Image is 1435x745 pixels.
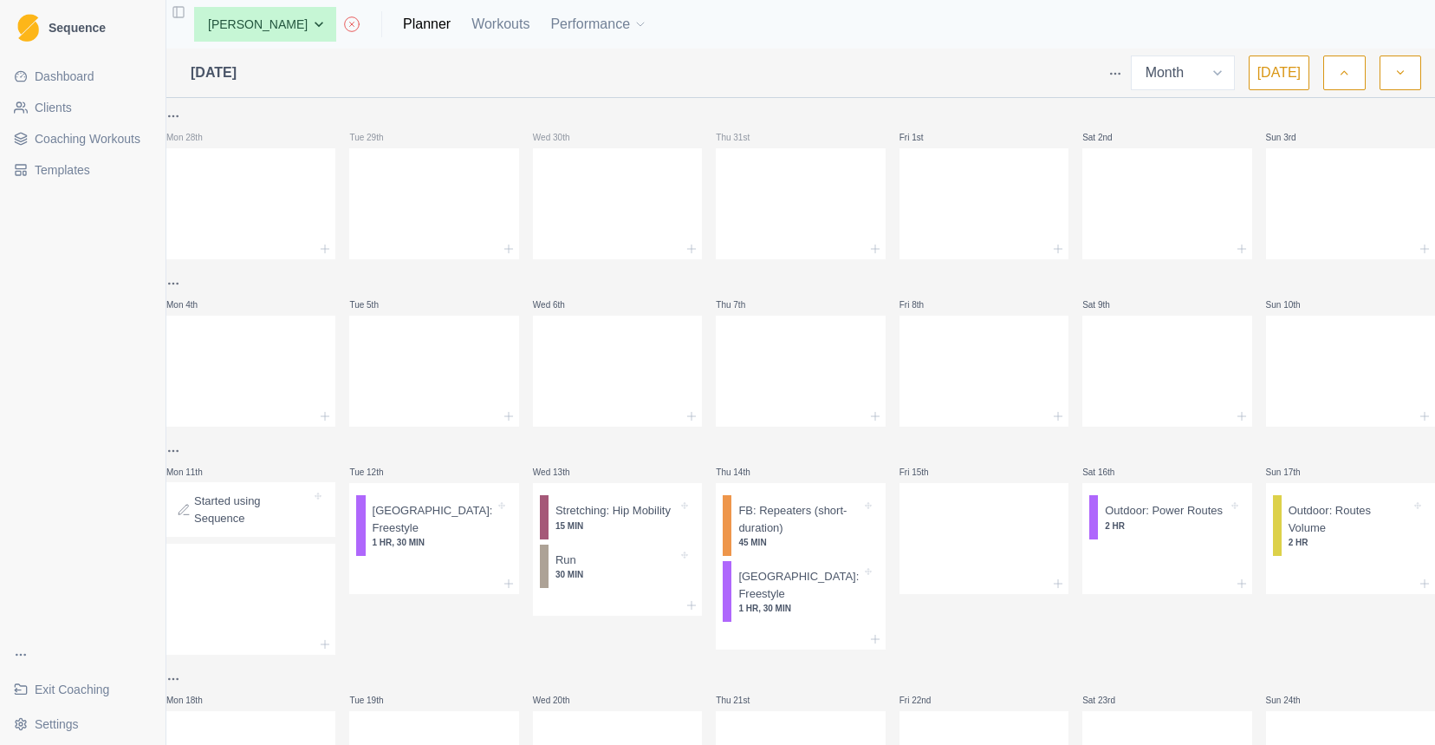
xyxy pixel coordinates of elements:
a: LogoSequence [7,7,159,49]
p: Sun 3rd [1266,131,1318,144]
p: Mon 11th [166,466,218,479]
p: Sat 2nd [1082,131,1134,144]
p: Sun 24th [1266,694,1318,707]
p: Sat 9th [1082,298,1134,311]
div: Started using Sequence [166,482,335,537]
span: Templates [35,161,90,179]
div: FB: Repeaters (short-duration)45 MIN [723,495,878,556]
p: Sat 23rd [1082,694,1134,707]
div: Outdoor: Power Routes2 HR [1089,495,1244,539]
p: Mon 4th [166,298,218,311]
a: Templates [7,156,159,184]
p: 45 MIN [738,536,860,549]
p: Tue 19th [349,694,401,707]
a: Dashboard [7,62,159,90]
div: [GEOGRAPHIC_DATA]: Freestyle1 HR, 30 MIN [356,495,511,556]
p: Wed 30th [533,131,585,144]
a: Coaching Workouts [7,125,159,153]
p: Sun 17th [1266,466,1318,479]
p: FB: Repeaters (short-duration) [738,502,860,536]
p: Fri 1st [899,131,951,144]
span: Dashboard [35,68,94,85]
p: Sat 16th [1082,466,1134,479]
p: Tue 12th [349,466,401,479]
p: 15 MIN [555,520,678,533]
p: 30 MIN [555,568,678,581]
p: Stretching: Hip Mobility [555,502,671,520]
button: [DATE] [1249,56,1309,90]
p: Sun 10th [1266,298,1318,311]
p: Tue 29th [349,131,401,144]
p: Thu 21st [716,694,768,707]
p: Mon 18th [166,694,218,707]
p: Outdoor: Power Routes [1105,502,1223,520]
p: [GEOGRAPHIC_DATA]: Freestyle [738,568,860,602]
span: Coaching Workouts [35,130,140,147]
p: 1 HR, 30 MIN [738,602,860,615]
p: [GEOGRAPHIC_DATA]: Freestyle [373,502,495,536]
p: Thu 31st [716,131,768,144]
button: Settings [7,710,159,738]
p: Fri 22nd [899,694,951,707]
span: Clients [35,99,72,116]
p: Tue 5th [349,298,401,311]
span: Sequence [49,22,106,34]
p: Fri 8th [899,298,951,311]
p: Thu 14th [716,466,768,479]
div: Stretching: Hip Mobility15 MIN [540,495,695,539]
p: Run [555,552,576,569]
p: 1 HR, 30 MIN [373,536,495,549]
p: Wed 6th [533,298,585,311]
a: Clients [7,94,159,121]
div: Outdoor: Routes Volume2 HR [1273,495,1428,556]
button: Performance [550,7,647,42]
a: Workouts [471,14,529,35]
p: Wed 20th [533,694,585,707]
p: Thu 7th [716,298,768,311]
p: Outdoor: Routes Volume [1289,502,1411,536]
span: [DATE] [191,62,237,83]
div: Run30 MIN [540,545,695,589]
p: Mon 28th [166,131,218,144]
span: Exit Coaching [35,681,109,698]
p: 2 HR [1105,520,1227,533]
div: [GEOGRAPHIC_DATA]: Freestyle1 HR, 30 MIN [723,561,878,622]
a: Planner [403,14,451,35]
p: Wed 13th [533,466,585,479]
p: Fri 15th [899,466,951,479]
a: Exit Coaching [7,676,159,703]
p: Started using Sequence [194,493,311,526]
p: 2 HR [1289,536,1411,549]
img: Logo [17,14,39,42]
